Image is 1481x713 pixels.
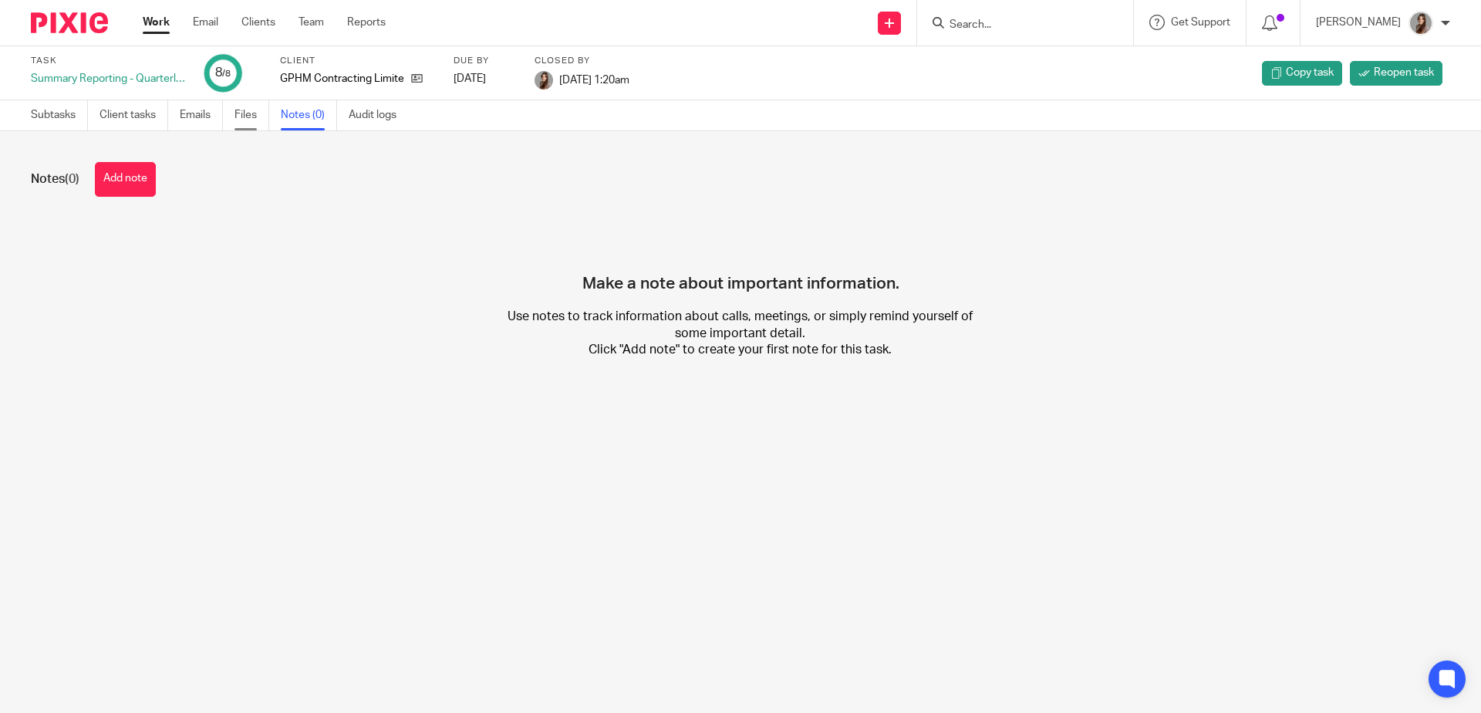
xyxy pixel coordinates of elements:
[948,19,1087,32] input: Search
[193,15,218,30] a: Email
[454,71,515,86] div: [DATE]
[100,100,168,130] a: Client tasks
[31,12,108,33] img: Pixie
[234,100,269,130] a: Files
[31,71,185,86] div: Summary Reporting - Quarterly - Ltd Co
[1286,65,1334,80] span: Copy task
[143,15,170,30] a: Work
[535,71,553,90] img: 22.png
[582,220,899,294] h4: Make a note about important information.
[31,55,185,67] label: Task
[280,55,434,67] label: Client
[347,15,386,30] a: Reports
[504,309,977,358] p: Use notes to track information about calls, meetings, or simply remind yourself of some important...
[280,71,403,86] p: GPHM Contracting Limited
[31,171,79,188] h1: Notes
[559,74,629,85] span: [DATE] 1:20am
[1171,17,1230,28] span: Get Support
[299,15,324,30] a: Team
[95,162,156,197] button: Add note
[241,15,275,30] a: Clients
[65,173,79,185] span: (0)
[349,100,408,130] a: Audit logs
[215,64,231,82] div: 8
[31,100,88,130] a: Subtasks
[1408,11,1433,35] img: 22.png
[222,69,231,78] small: /8
[1316,15,1401,30] p: [PERSON_NAME]
[1262,61,1342,86] a: Copy task
[454,55,515,67] label: Due by
[1374,65,1434,80] span: Reopen task
[1350,61,1442,86] a: Reopen task
[180,100,223,130] a: Emails
[535,55,629,67] label: Closed by
[281,100,337,130] a: Notes (0)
